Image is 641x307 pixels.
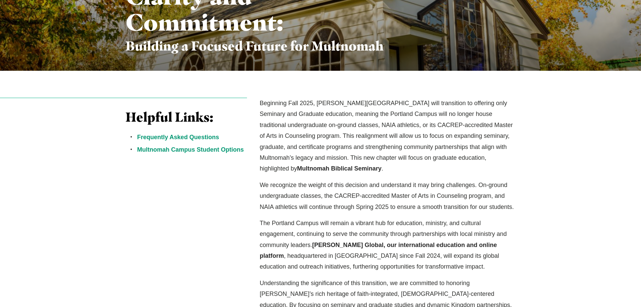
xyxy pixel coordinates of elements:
[260,242,497,259] strong: [PERSON_NAME] Global, our international education and online platform
[137,134,219,141] a: Frequently Asked Questions
[297,165,382,172] strong: Multnomah Biblical Seminary
[126,38,386,54] h3: Building a Focused Future for Multnomah
[126,110,247,125] h3: Helpful Links:
[260,180,516,212] p: We recognize the weight of this decision and understand it may bring challenges. On-ground underg...
[260,218,516,272] p: The Portland Campus will remain a vibrant hub for education, ministry, and cultural engagement, c...
[260,98,516,174] p: Beginning Fall 2025, [PERSON_NAME][GEOGRAPHIC_DATA] will transition to offering only Seminary and...
[137,146,244,153] a: Multnomah Campus Student Options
